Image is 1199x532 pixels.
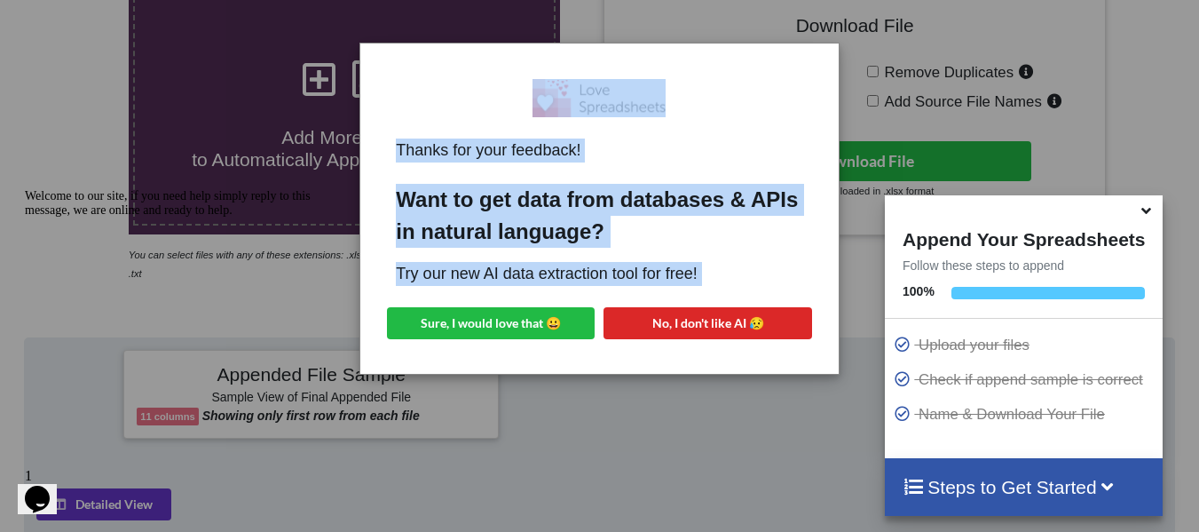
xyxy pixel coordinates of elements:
img: Logo.png [532,79,666,117]
h4: Append Your Spreadsheets [885,224,1163,250]
button: Sure, I would love that 😀 [387,307,595,339]
button: No, I don't like AI 😥 [603,307,811,339]
div: Want to get data from databases & APIs in natural language? [396,184,802,248]
b: 100 % [903,284,935,298]
div: Welcome to our site, if you need help simply reply to this message, we are online and ready to help. [7,7,327,36]
span: Welcome to our site, if you need help simply reply to this message, we are online and ready to help. [7,7,293,35]
div: Try our new AI data extraction tool for free! [396,262,802,286]
p: Check if append sample is correct [894,369,1158,391]
iframe: chat widget [18,182,337,452]
p: Follow these steps to append [885,257,1163,274]
div: Thanks for your feedback! [396,139,802,163]
h4: Steps to Get Started [903,476,1145,498]
p: Upload your files [894,334,1158,356]
iframe: chat widget [18,461,75,514]
p: Name & Download Your File [894,403,1158,425]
